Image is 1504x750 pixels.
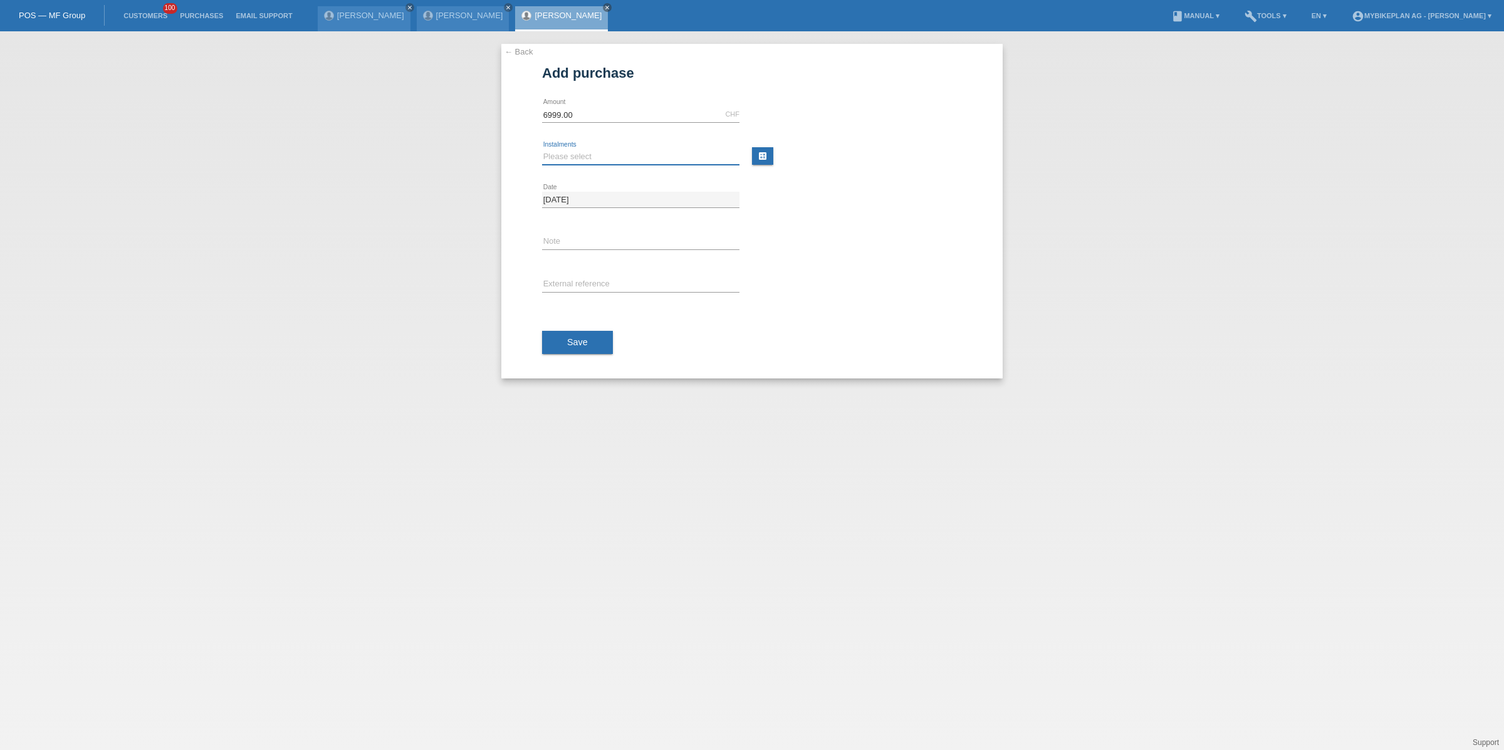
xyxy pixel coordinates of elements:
h1: Add purchase [542,65,962,81]
i: close [505,4,511,11]
a: Support [1473,738,1499,747]
i: account_circle [1352,10,1364,23]
i: book [1171,10,1184,23]
a: Email Support [229,12,298,19]
i: calculate [758,151,768,161]
a: ← Back [504,47,533,56]
a: POS — MF Group [19,11,85,20]
div: CHF [725,110,739,118]
i: close [604,4,610,11]
i: build [1245,10,1257,23]
a: buildTools ▾ [1238,12,1293,19]
a: bookManual ▾ [1165,12,1226,19]
button: Save [542,331,613,355]
span: Save [567,337,588,347]
a: [PERSON_NAME] [535,11,602,20]
a: close [504,3,513,12]
a: close [603,3,612,12]
a: account_circleMybikeplan AG - [PERSON_NAME] ▾ [1345,12,1498,19]
i: close [407,4,413,11]
span: 100 [163,3,178,14]
a: [PERSON_NAME] [436,11,503,20]
a: Customers [117,12,174,19]
a: [PERSON_NAME] [337,11,404,20]
a: EN ▾ [1305,12,1333,19]
a: close [405,3,414,12]
a: Purchases [174,12,229,19]
a: calculate [752,147,773,165]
